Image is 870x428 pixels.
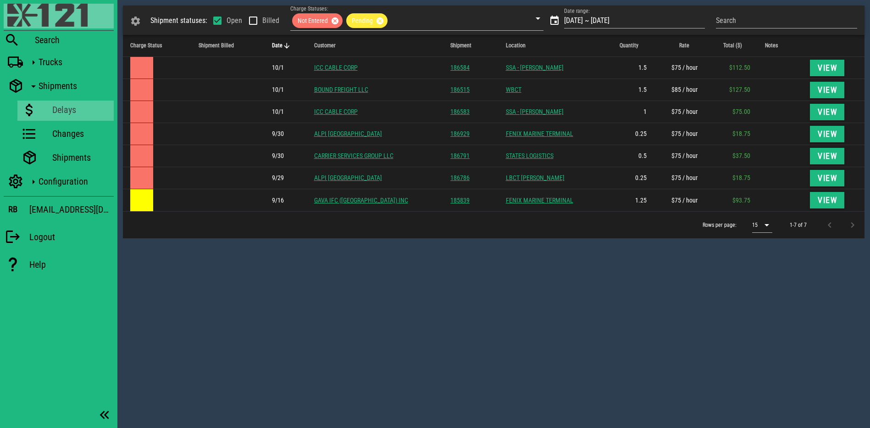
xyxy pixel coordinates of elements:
[723,42,742,49] span: Total ($)
[450,42,471,49] span: Shipment
[39,56,110,68] div: Trucks
[732,174,750,181] span: $18.75
[654,57,705,79] td: $75 / hour
[810,126,845,142] button: View
[272,86,284,93] span: The driver arrived at the location of this delay at 10/1 11:45am
[810,107,845,115] a: View
[450,108,470,115] a: 186583
[450,86,470,93] a: 186515
[8,204,17,214] h3: RB
[729,64,750,71] span: $112.50
[272,130,284,137] span: The driver arrived at the location of this delay at 9/30 1:28pm
[506,197,573,204] a: FENIX MARINE TERMINAL
[290,11,543,30] div: Charge Statuses:Not EnteredPending
[314,108,358,115] a: ICC CABLE CORP
[272,152,284,159] span: The driver arrived at the location of this delay at 9/30 9:27am
[314,152,393,159] a: CARRIER SERVICES GROUP LLC
[752,221,758,229] div: 15
[810,174,845,181] a: View
[817,85,837,95] span: View
[450,174,470,181] a: 186786
[506,152,554,159] a: STATES LOGISTICS
[601,189,654,211] td: 1.25
[52,104,110,115] div: Delays
[272,174,284,181] span: The driver arrived at the location of this delay at 9/29 3:56pm
[790,221,807,229] div: 1-7 of 7
[17,124,114,145] a: Changes
[191,35,264,57] th: Shipment Billed: Not sorted. Activate to sort ascending.
[506,108,564,115] a: SSA - [PERSON_NAME]
[4,4,114,28] a: Blackfly
[803,35,865,57] th: Not sorted. Activate to sort ascending.
[450,152,470,159] a: 186791
[810,196,845,203] a: View
[810,170,845,186] button: View
[314,174,382,181] a: ALPI [GEOGRAPHIC_DATA]
[732,197,750,204] span: $93.75
[352,13,382,28] span: Pending
[7,4,88,27] img: 87f0f0e.png
[654,35,705,57] th: Rate: Not sorted. Activate to sort ascending.
[705,35,757,57] th: Total ($): Not sorted. Activate to sort ascending.
[716,13,857,28] input: Search by customer or shipment #
[817,174,837,183] span: View
[654,101,705,123] td: $75 / hour
[450,130,470,137] a: 186929
[732,152,750,159] span: $37.50
[817,63,837,73] span: View
[199,42,234,49] span: Shipment Billed
[601,145,654,167] td: 0.5
[601,35,654,57] th: Quantity: Not sorted. Activate to sort ascending.
[620,42,638,49] span: Quantity
[810,82,845,98] button: View
[272,42,283,49] span: Date
[654,189,705,211] td: $75 / hour
[29,202,114,217] div: [EMAIL_ADDRESS][DOMAIN_NAME]
[150,15,207,26] div: Shipment statuses:
[17,101,114,121] a: Delays
[17,148,114,169] a: Shipments
[314,130,382,137] a: ALPI [GEOGRAPHIC_DATA]
[654,123,705,145] td: $75 / hour
[227,16,242,25] label: Open
[52,128,110,139] div: Changes
[506,86,521,93] a: WBCT
[123,35,191,57] th: Charge Status: Not sorted. Activate to sort ascending.
[52,152,110,163] div: Shipments
[272,108,284,115] span: The driver arrived at the location of this delay at 10/1 9:07am
[450,64,470,71] a: 186584
[810,63,845,71] a: View
[506,42,526,49] span: Location
[506,174,565,181] a: LBCT [PERSON_NAME]
[810,104,845,120] button: View
[265,35,307,57] th: Date: Sorted descending. Activate to sort ascending.
[810,192,845,208] button: View
[601,123,654,145] td: 0.25
[506,64,564,71] a: SSA - [PERSON_NAME]
[810,60,845,76] button: View
[601,167,654,189] td: 0.25
[29,231,114,242] div: Logout
[39,176,110,187] div: Configuration
[601,57,654,79] td: 1.5
[654,79,705,101] td: $85 / hour
[810,130,845,137] a: View
[130,42,162,49] span: Charge Status
[679,42,689,49] span: Rate
[39,80,110,91] div: Shipments
[314,42,336,49] span: Customer
[272,64,284,71] span: The driver arrived at the location of this delay at 10/1 12:10pm
[817,107,837,117] span: View
[752,218,772,232] div: 15$vuetify.dataTable.itemsPerPageText
[601,101,654,123] td: 1
[4,252,114,277] a: Help
[654,167,705,189] td: $75 / hour
[810,152,845,159] a: View
[703,212,772,238] div: Rows per page:
[450,197,470,204] a: 185839
[298,13,337,28] span: Not Entered
[314,86,368,93] a: BOUND FREIGHT LLC
[732,108,750,115] span: $75.00
[817,152,837,161] span: View
[443,35,499,57] th: Shipment: Not sorted. Activate to sort ascending.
